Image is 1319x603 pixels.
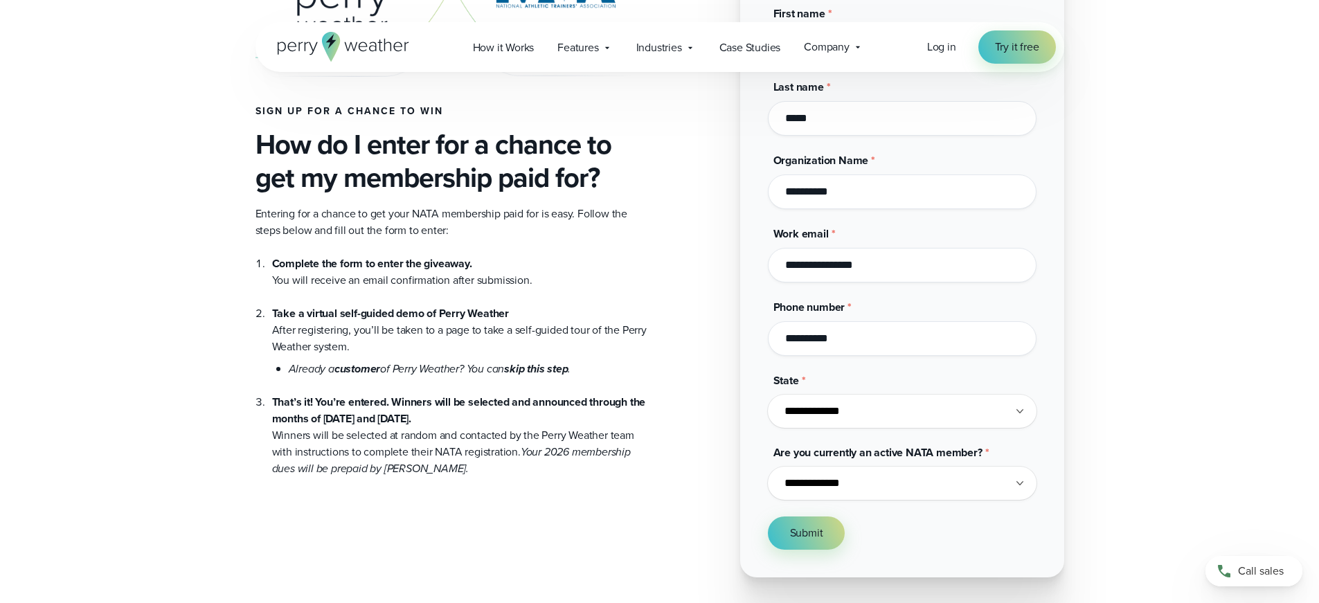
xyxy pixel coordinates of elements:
span: Company [804,39,850,55]
em: Already a of Perry Weather? You can . [289,361,571,377]
li: After registering, you’ll be taken to a page to take a self-guided tour of the Perry Weather system. [272,289,649,377]
span: Work email [773,226,829,242]
strong: skip this step [504,361,568,377]
p: Entering for a chance to get your NATA membership paid for is easy. Follow the steps below and fi... [255,206,649,239]
strong: That’s it! You’re entered. Winners will be selected and announced through the months of [DATE] an... [272,394,646,426]
h4: Sign up for a chance to win [255,106,649,117]
span: Are you currently an active NATA member? [773,444,982,460]
a: Case Studies [708,33,793,62]
li: You will receive an email confirmation after submission. [272,255,649,289]
span: How it Works [473,39,535,56]
li: Winners will be selected at random and contacted by the Perry Weather team with instructions to c... [272,377,649,477]
span: Features [557,39,598,56]
em: Your 2026 membership dues will be prepaid by [PERSON_NAME]. [272,444,631,476]
a: How it Works [461,33,546,62]
span: Phone number [773,299,845,315]
strong: customer [334,361,380,377]
a: Call sales [1205,556,1302,586]
span: Organization Name [773,152,869,168]
a: Log in [927,39,956,55]
span: Industries [636,39,682,56]
span: Submit [790,525,823,541]
a: Try it free [978,30,1056,64]
span: Case Studies [719,39,781,56]
button: Submit [768,516,845,550]
strong: Complete the form to enter the giveaway. [272,255,472,271]
span: Call sales [1238,563,1284,579]
span: Try it free [995,39,1039,55]
span: Last name [773,79,824,95]
span: State [773,372,799,388]
h3: How do I enter for a chance to get my membership paid for? [255,128,649,195]
strong: Take a virtual self-guided demo of Perry Weather [272,305,509,321]
span: First name [773,6,825,21]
